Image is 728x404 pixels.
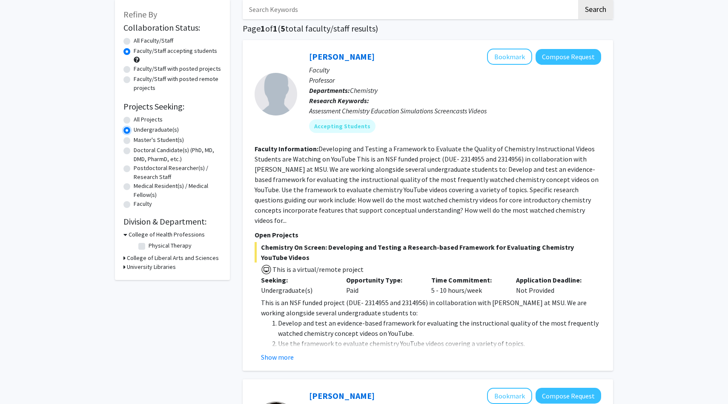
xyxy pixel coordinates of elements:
label: Medical Resident(s) / Medical Fellow(s) [134,182,221,199]
p: Time Commitment: [431,275,504,285]
button: Compose Request to Feryal Alayont [536,388,601,404]
label: Doctoral Candidate(s) (PhD, MD, DMD, PharmD, etc.) [134,146,221,164]
h3: College of Liberal Arts and Sciences [127,254,219,263]
p: This is an NSF funded project (DUE- 2314955 and 2314956) in collaboration with [PERSON_NAME] at M... [261,297,601,318]
li: Develop and test an evidence-based framework for evaluating the instructional quality of the most... [278,318,601,338]
label: Faculty [134,199,152,208]
b: Departments: [309,86,350,95]
p: Opportunity Type: [346,275,418,285]
h2: Projects Seeking: [123,101,221,112]
label: Physical Therapy [149,241,192,250]
div: Paid [340,275,425,295]
span: 1 [261,23,265,34]
div: Undergraduate(s) [261,285,333,295]
li: Use the framework to evaluate chemistry YouTube videos covering a variety of topics. [278,338,601,349]
label: Faculty/Staff with posted projects [134,64,221,73]
a: [PERSON_NAME] [309,390,375,401]
label: Undergraduate(s) [134,125,179,134]
span: 1 [273,23,278,34]
span: This is a virtual/remote project [272,265,364,274]
span: Chemistry On Screen: Developing and Testing a Research-based Framework for Evaluating Chemistry Y... [255,242,601,263]
label: Postdoctoral Researcher(s) / Research Staff [134,164,221,182]
a: [PERSON_NAME] [309,51,375,62]
h2: Division & Department: [123,216,221,227]
button: Show more [261,352,294,362]
div: Not Provided [510,275,595,295]
div: 5 - 10 hours/week [425,275,510,295]
p: Professor [309,75,601,85]
p: Application Deadline: [516,275,588,285]
span: 5 [281,23,285,34]
label: Master's Student(s) [134,136,184,144]
div: Assessment Chemistry Education Simulations Screencasts Videos [309,106,601,116]
b: Research Keywords: [309,96,369,105]
button: Add Deborah Herrington to Bookmarks [487,49,532,65]
mat-chip: Accepting Students [309,119,375,133]
span: Chemistry [350,86,378,95]
p: Open Projects [255,230,601,240]
b: Faculty Information: [255,144,318,153]
label: Faculty/Staff with posted remote projects [134,75,221,92]
h3: University Libraries [127,263,176,271]
button: Compose Request to Deborah Herrington [536,49,601,65]
h1: Page of ( total faculty/staff results) [243,23,613,34]
button: Add Feryal Alayont to Bookmarks [487,388,532,404]
h3: College of Health Professions [129,230,205,239]
label: All Faculty/Staff [134,36,173,45]
label: Faculty/Staff accepting students [134,46,217,55]
p: Seeking: [261,275,333,285]
label: All Projects [134,115,163,124]
p: Faculty [309,65,601,75]
span: Refine By [123,9,157,20]
iframe: Chat [6,366,36,398]
fg-read-more: Developing and Testing a Framework to Evaluate the Quality of Chemistry Instructional Videos Stud... [255,144,599,225]
h2: Collaboration Status: [123,23,221,33]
